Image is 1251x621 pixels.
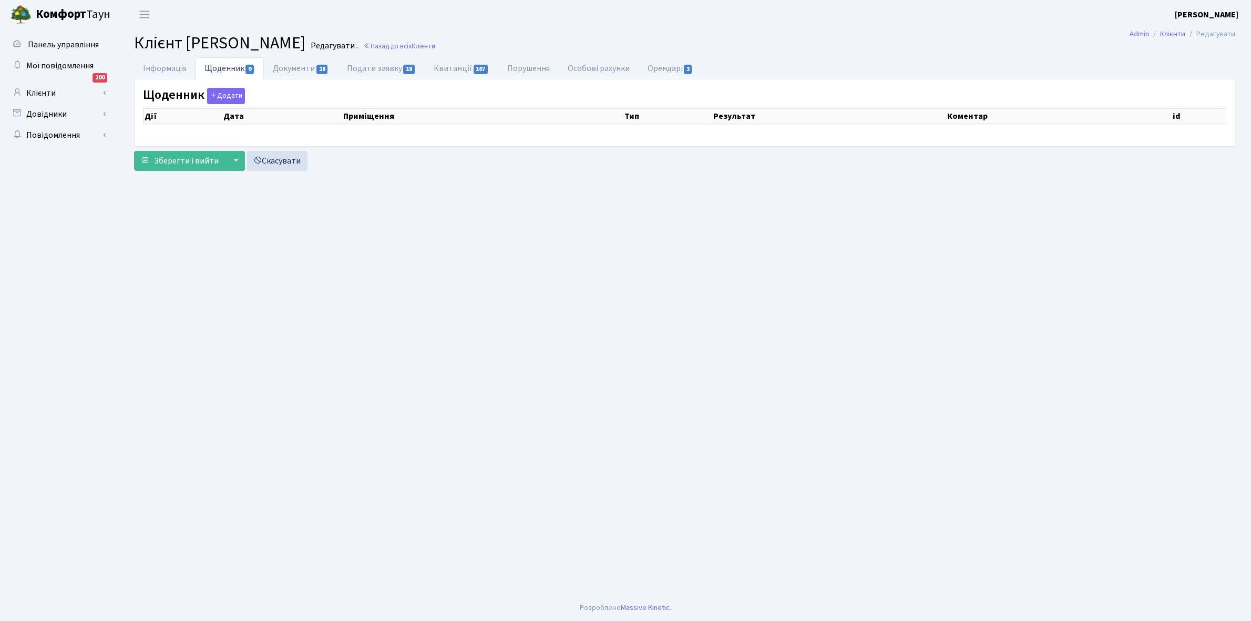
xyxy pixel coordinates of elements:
[1185,28,1235,40] li: Редагувати
[1114,23,1251,45] nav: breadcrumb
[26,60,94,72] span: Мої повідомлення
[143,88,245,104] label: Щоденник
[621,602,670,613] a: Massive Kinetic
[946,109,1172,124] th: Коментар
[684,65,692,74] span: 3
[498,57,559,79] a: Порушення
[245,65,254,74] span: 9
[309,41,358,51] small: Редагувати .
[5,34,110,55] a: Панель управління
[36,6,86,23] b: Комфорт
[134,31,305,55] span: Клієнт [PERSON_NAME]
[1160,28,1185,39] a: Клієнти
[623,109,712,124] th: Тип
[134,57,196,79] a: Інформація
[363,41,435,51] a: Назад до всіхКлієнти
[712,109,946,124] th: Результат
[247,151,307,171] a: Скасувати
[5,55,110,76] a: Мої повідомлення200
[1172,109,1226,124] th: id
[639,57,702,79] a: Орендарі
[5,125,110,146] a: Повідомлення
[403,65,415,74] span: 18
[154,155,219,167] span: Зберегти і вийти
[5,83,110,104] a: Клієнти
[207,88,245,104] button: Щоденник
[559,57,639,79] a: Особові рахунки
[196,57,264,79] a: Щоденник
[412,41,435,51] span: Клієнти
[580,602,671,614] div: Розроблено .
[1175,8,1238,21] a: [PERSON_NAME]
[36,6,110,24] span: Таун
[1130,28,1149,39] a: Admin
[28,39,99,50] span: Панель управління
[1175,9,1238,21] b: [PERSON_NAME]
[131,6,158,23] button: Переключити навігацію
[316,65,328,74] span: 18
[134,151,225,171] button: Зберегти і вийти
[222,109,342,124] th: Дата
[338,57,425,79] a: Подати заявку
[204,86,245,105] a: Додати
[5,104,110,125] a: Довідники
[342,109,623,124] th: Приміщення
[93,73,107,83] div: 200
[474,65,488,74] span: 167
[11,4,32,25] img: logo.png
[425,57,498,79] a: Квитанції
[264,57,337,79] a: Документи
[143,109,223,124] th: Дії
